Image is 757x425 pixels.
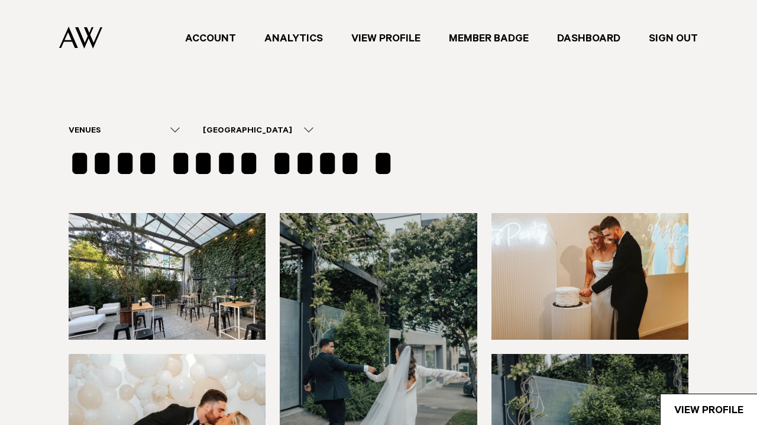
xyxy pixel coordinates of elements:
[337,30,435,46] a: View Profile
[69,126,166,137] div: Venues
[171,30,250,46] a: Account
[69,213,266,339] img: aQXtTMKyCkvDlMkDIENt24XZqKdsEQuqomyKno4A.jpg
[661,394,757,425] a: View Profile
[250,30,337,46] a: Analytics
[59,27,102,49] img: Auckland Weddings Logo
[635,30,712,46] a: Sign Out
[203,126,300,137] div: [GEOGRAPHIC_DATA]
[491,213,688,339] img: WEmDm6DBxmYGN82KT6x4DmdBJPAPKjuzpCdWx67f.jpg
[435,30,543,46] a: Member Badge
[543,30,635,46] a: Dashboard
